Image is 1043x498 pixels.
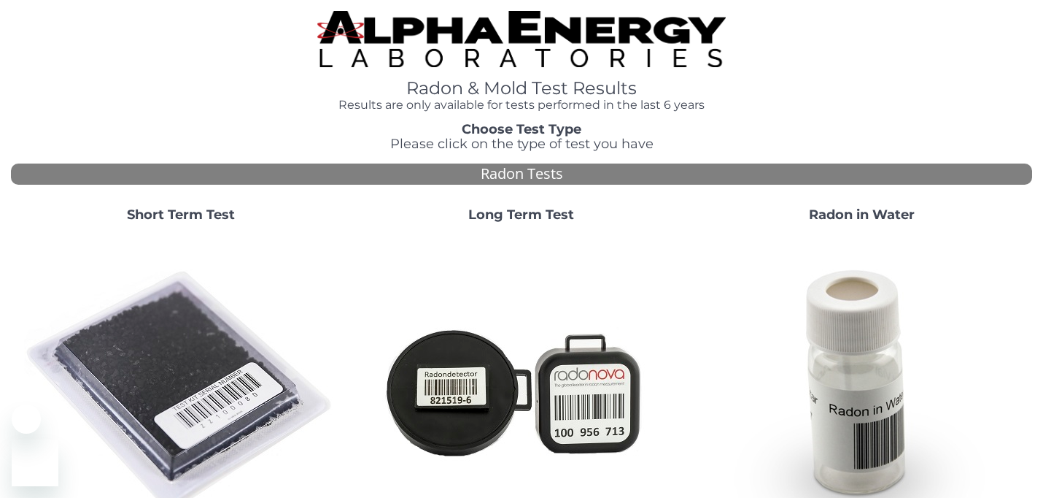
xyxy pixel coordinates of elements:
[390,136,654,152] span: Please click on the type of test you have
[11,164,1032,185] div: Radon Tests
[462,121,581,137] strong: Choose Test Type
[317,79,726,98] h1: Radon & Mold Test Results
[127,207,235,223] strong: Short Term Test
[317,99,726,112] h4: Results are only available for tests performed in the last 6 years
[468,207,574,223] strong: Long Term Test
[12,440,58,486] iframe: Button to launch messaging window
[809,207,915,223] strong: Radon in Water
[12,405,41,434] iframe: Close message
[317,11,726,67] img: TightCrop.jpg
